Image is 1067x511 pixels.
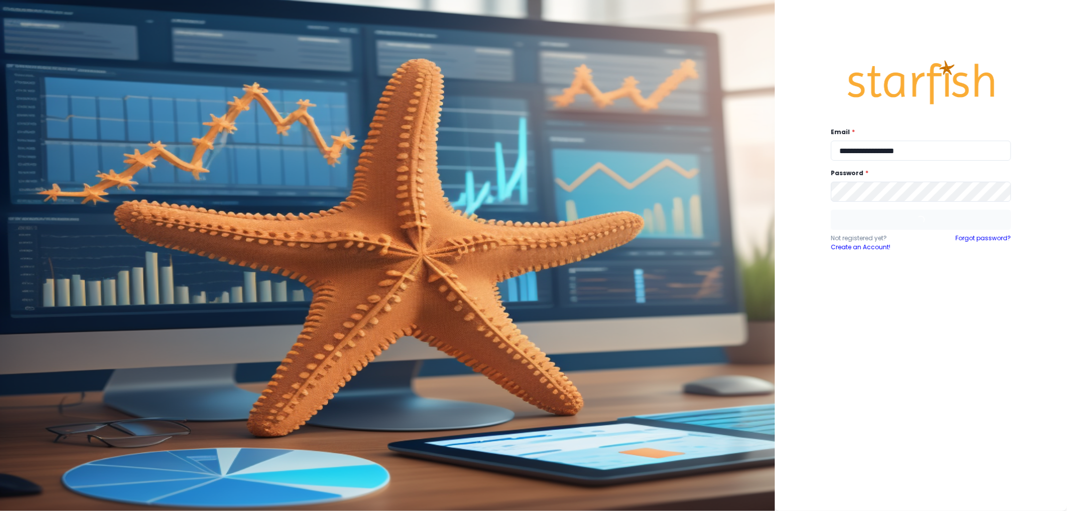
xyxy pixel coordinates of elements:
a: Create an Account! [831,243,921,252]
label: Password [831,169,1005,178]
a: Forgot password? [955,234,1011,252]
img: Logo.42cb71d561138c82c4ab.png [846,51,996,114]
p: Not registered yet? [831,234,921,243]
label: Email [831,128,1005,137]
